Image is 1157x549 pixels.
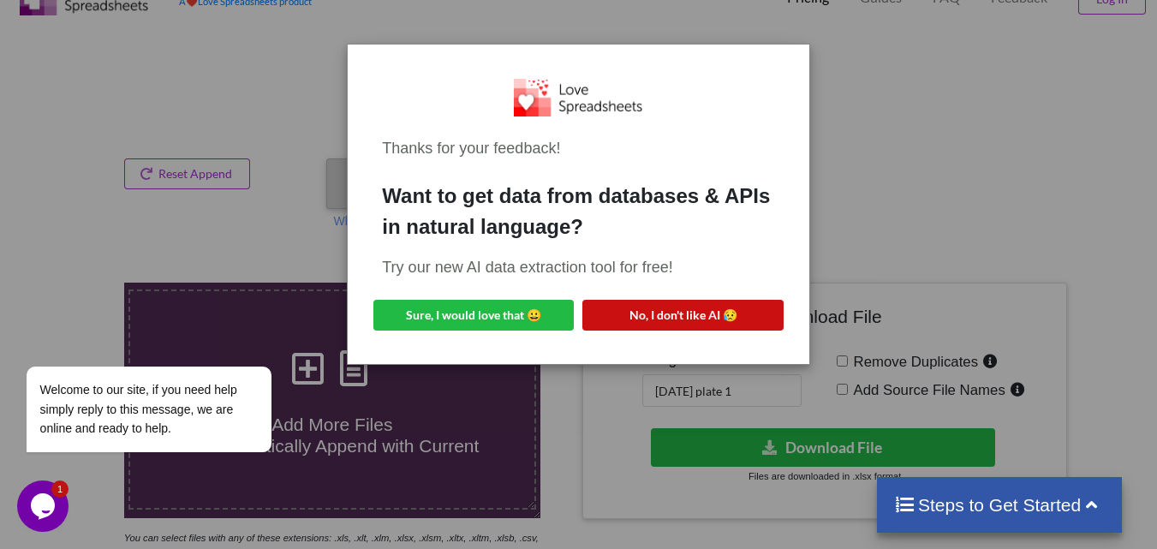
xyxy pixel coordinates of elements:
h4: Steps to Get Started [894,494,1106,516]
div: Thanks for your feedback! [382,137,774,160]
img: Logo.png [514,79,642,116]
div: Want to get data from databases & APIs in natural language? [382,181,774,242]
iframe: chat widget [17,480,72,532]
iframe: chat widget [17,118,325,472]
button: Sure, I would love that 😀 [373,300,574,331]
div: Try our new AI data extraction tool for free! [382,256,774,279]
span: Welcome to our site, if you need help simply reply to this message, we are online and ready to help. [23,265,220,317]
button: No, I don't like AI 😥 [582,300,783,331]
